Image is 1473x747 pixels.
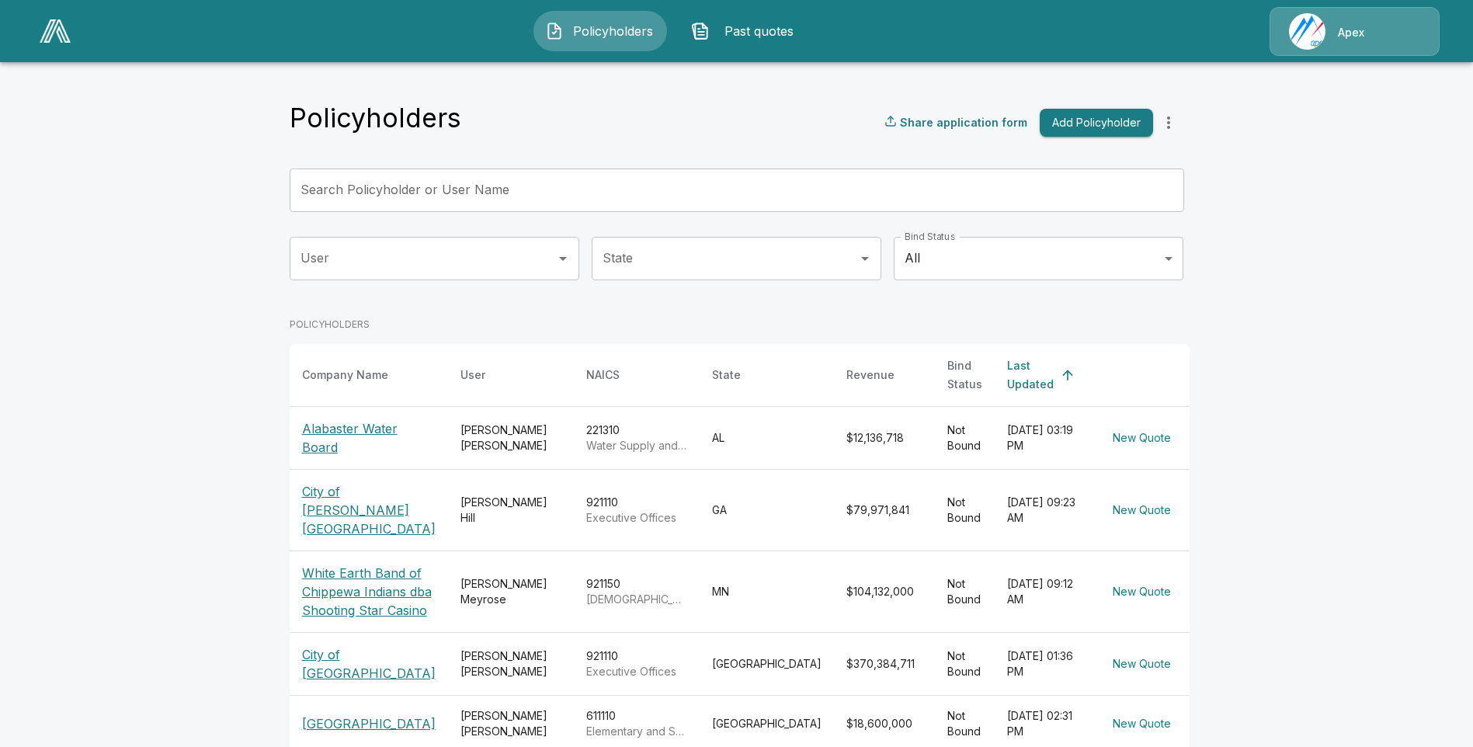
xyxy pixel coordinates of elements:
[935,344,995,407] th: Bind Status
[905,230,955,243] label: Bind Status
[460,366,485,384] div: User
[302,482,436,538] p: City of [PERSON_NAME][GEOGRAPHIC_DATA]
[1106,710,1177,738] button: New Quote
[290,318,1190,332] p: POLICYHOLDERS
[586,592,687,607] p: [DEMOGRAPHIC_DATA] and [US_STATE] Native Tribal Governments
[1007,356,1054,394] div: Last Updated
[302,564,436,620] p: White Earth Band of Chippewa Indians dba Shooting Star Casino
[834,406,935,469] td: $12,136,718
[995,632,1094,695] td: [DATE] 01:36 PM
[900,114,1027,130] p: Share application form
[995,406,1094,469] td: [DATE] 03:19 PM
[586,366,620,384] div: NAICS
[460,708,561,739] div: [PERSON_NAME] [PERSON_NAME]
[1153,107,1184,138] button: more
[894,237,1183,280] div: All
[834,632,935,695] td: $370,384,711
[586,422,687,453] div: 221310
[995,469,1094,551] td: [DATE] 09:23 AM
[552,248,574,269] button: Open
[716,22,801,40] span: Past quotes
[700,632,834,695] td: [GEOGRAPHIC_DATA]
[302,645,436,683] p: City of [GEOGRAPHIC_DATA]
[995,551,1094,632] td: [DATE] 09:12 AM
[691,22,710,40] img: Past quotes Icon
[586,510,687,526] p: Executive Offices
[700,551,834,632] td: MN
[700,406,834,469] td: AL
[1106,496,1177,525] button: New Quote
[935,469,995,551] td: Not Bound
[586,724,687,739] p: Elementary and Secondary Schools
[586,576,687,607] div: 921150
[834,469,935,551] td: $79,971,841
[586,708,687,739] div: 611110
[570,22,655,40] span: Policyholders
[1106,424,1177,453] button: New Quote
[1040,109,1153,137] button: Add Policyholder
[302,366,388,384] div: Company Name
[834,551,935,632] td: $104,132,000
[460,576,561,607] div: [PERSON_NAME] Meyrose
[679,11,813,51] button: Past quotes IconPast quotes
[1106,650,1177,679] button: New Quote
[460,648,561,679] div: [PERSON_NAME] [PERSON_NAME]
[302,714,436,733] p: [GEOGRAPHIC_DATA]
[935,632,995,695] td: Not Bound
[586,664,687,679] p: Executive Offices
[533,11,667,51] button: Policyholders IconPolicyholders
[935,406,995,469] td: Not Bound
[935,551,995,632] td: Not Bound
[290,102,461,134] h4: Policyholders
[460,422,561,453] div: [PERSON_NAME] [PERSON_NAME]
[302,419,436,457] p: Alabaster Water Board
[712,366,741,384] div: State
[586,495,687,526] div: 921110
[586,648,687,679] div: 921110
[1106,578,1177,606] button: New Quote
[846,366,895,384] div: Revenue
[700,469,834,551] td: GA
[586,438,687,453] p: Water Supply and Irrigation Systems
[545,22,564,40] img: Policyholders Icon
[1034,109,1153,137] a: Add Policyholder
[40,19,71,43] img: AA Logo
[460,495,561,526] div: [PERSON_NAME] Hill
[854,248,876,269] button: Open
